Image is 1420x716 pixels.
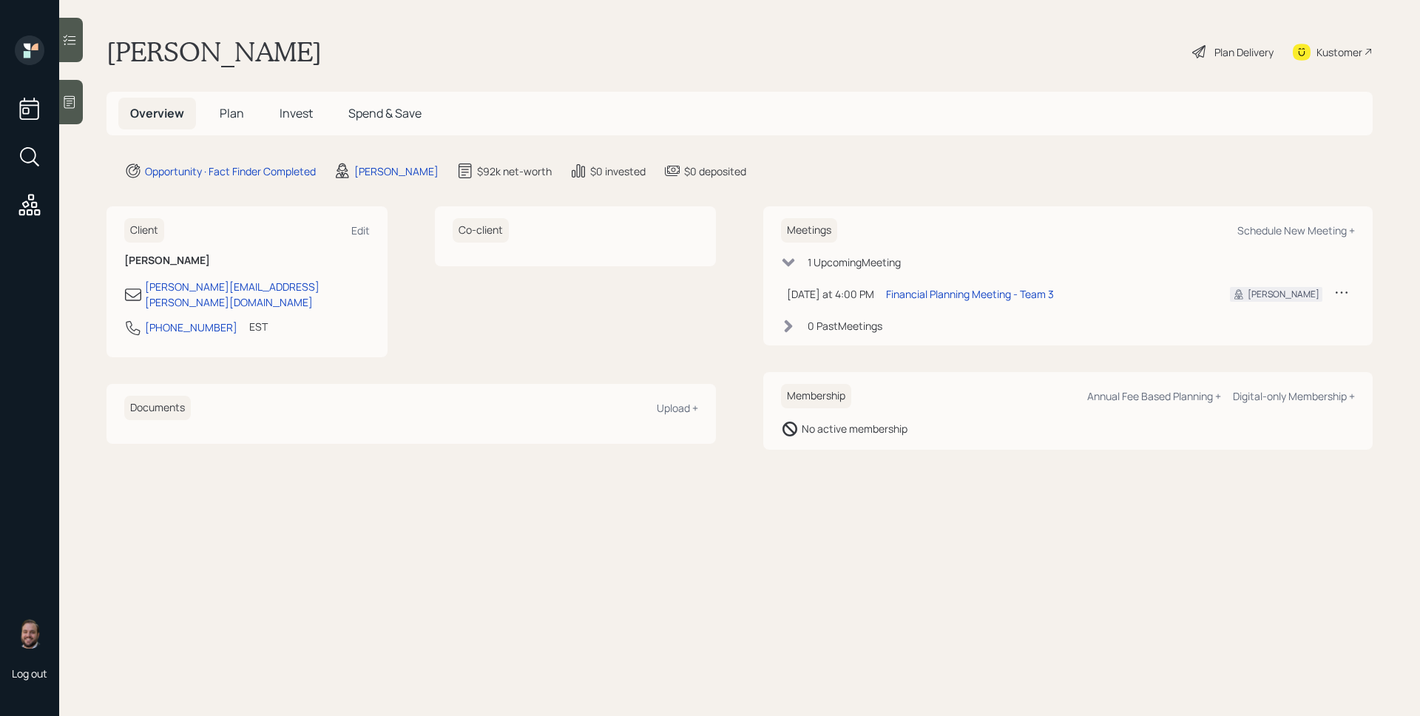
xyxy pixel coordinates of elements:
[1248,288,1319,301] div: [PERSON_NAME]
[1214,44,1274,60] div: Plan Delivery
[145,163,316,179] div: Opportunity · Fact Finder Completed
[124,218,164,243] h6: Client
[1233,389,1355,403] div: Digital-only Membership +
[220,105,244,121] span: Plan
[886,286,1054,302] div: Financial Planning Meeting - Team 3
[280,105,313,121] span: Invest
[124,396,191,420] h6: Documents
[12,666,47,680] div: Log out
[145,279,370,310] div: [PERSON_NAME][EMAIL_ADDRESS][PERSON_NAME][DOMAIN_NAME]
[1237,223,1355,237] div: Schedule New Meeting +
[802,421,907,436] div: No active membership
[130,105,184,121] span: Overview
[1316,44,1362,60] div: Kustomer
[590,163,646,179] div: $0 invested
[124,254,370,267] h6: [PERSON_NAME]
[787,286,874,302] div: [DATE] at 4:00 PM
[145,320,237,335] div: [PHONE_NUMBER]
[781,218,837,243] h6: Meetings
[684,163,746,179] div: $0 deposited
[781,384,851,408] h6: Membership
[106,36,322,68] h1: [PERSON_NAME]
[477,163,552,179] div: $92k net-worth
[657,401,698,415] div: Upload +
[808,318,882,334] div: 0 Past Meeting s
[354,163,439,179] div: [PERSON_NAME]
[249,319,268,334] div: EST
[351,223,370,237] div: Edit
[453,218,509,243] h6: Co-client
[348,105,422,121] span: Spend & Save
[808,254,901,270] div: 1 Upcoming Meeting
[15,619,44,649] img: james-distasi-headshot.png
[1087,389,1221,403] div: Annual Fee Based Planning +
